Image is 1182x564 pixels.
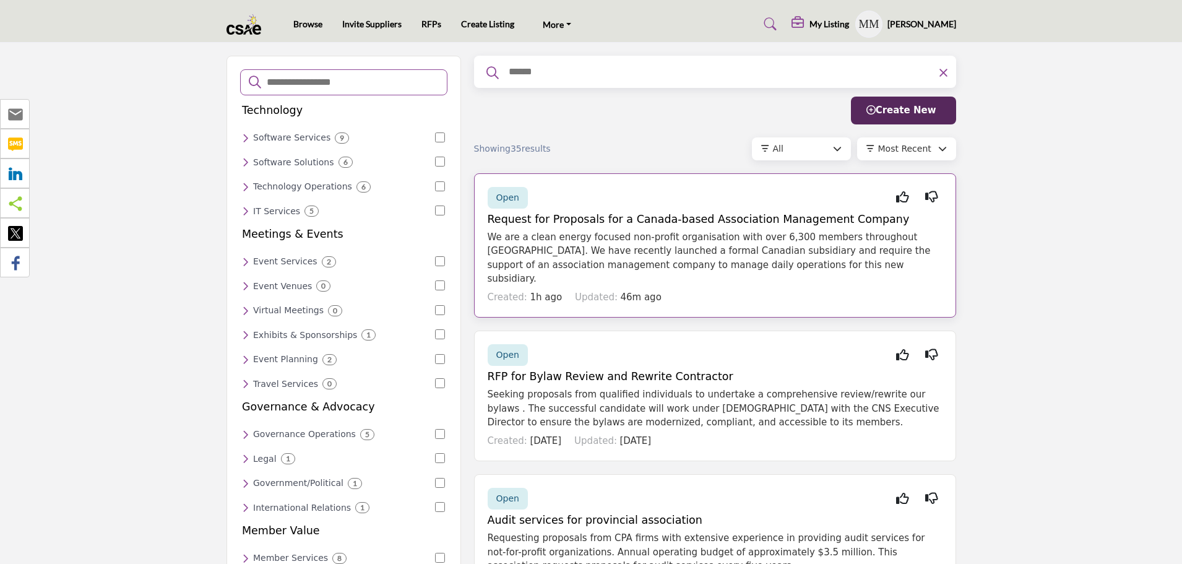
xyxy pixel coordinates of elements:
a: Create Listing [461,19,514,29]
h6: Services for effective governance operations [253,429,356,440]
b: 1 [353,479,357,488]
div: 1 Results For Government/Political [348,478,362,489]
span: Created: [488,435,527,446]
h5: [PERSON_NAME] [887,18,956,30]
h5: Meetings & Events [242,228,343,241]
b: 8 [337,554,342,563]
div: 1 Results For International Relations [355,502,369,513]
b: 5 [309,207,314,215]
div: 8 Results For Member Services [332,553,347,564]
h5: Audit services for provincial association [488,514,943,527]
h6: Exhibition and sponsorship services [253,330,357,341]
b: 2 [327,355,332,364]
h5: RFP for Bylaw Review and Rewrite Contractor [488,370,943,383]
input: Select Event Services [435,256,445,266]
input: Select Software Services [435,132,445,142]
h6: Services for managing technology operations [253,181,352,192]
div: 2 Results For Event Services [322,256,336,267]
a: More [534,15,580,33]
b: 1 [360,503,365,512]
span: Open [496,493,519,503]
span: Open [496,350,519,360]
input: Select International Relations [435,502,445,512]
p: We are a clean energy focused non-profit organisation with over 6,300 members throughout [GEOGRAP... [488,230,943,286]
div: My Listing [792,17,849,32]
span: Most Recent [878,144,931,154]
b: 5 [365,430,369,439]
h5: Governance & Advocacy [242,401,375,414]
div: 6 Results For Technology Operations [356,181,371,193]
input: Select Event Planning [435,354,445,364]
div: Showing results [474,142,619,155]
h6: Legal services and support [253,454,277,464]
span: [DATE] [530,435,561,446]
h5: Request for Proposals for a Canada-based Association Management Company [488,213,943,226]
h6: Software solutions and applications [253,157,334,168]
a: Invite Suppliers [342,19,402,29]
h5: My Listing [809,19,849,30]
b: 0 [321,282,326,290]
span: [DATE] [619,435,651,446]
a: RFPs [421,19,441,29]
a: Search [752,14,785,34]
b: 2 [327,258,331,266]
h6: Services for managing international relations [253,503,351,513]
input: Search Categories [265,74,439,90]
div: 1 Results For Legal [281,453,295,464]
h6: Travel planning and management services [253,379,318,389]
span: Updated: [575,292,618,303]
span: Create New [866,105,936,116]
input: Select Virtual Meetings [435,305,445,315]
h6: Services related to government and political affairs [253,478,343,488]
h6: Comprehensive event management services [253,256,317,267]
img: site Logo [226,14,268,35]
b: 6 [361,183,366,191]
input: Select Government/Political [435,478,445,488]
div: 5 Results For Governance Operations [360,429,374,440]
span: All [773,144,783,154]
a: Browse [293,19,322,29]
input: Select Member Services [435,553,445,563]
input: Select Event Venues [435,280,445,290]
h6: Member-focused services and support [253,553,328,563]
b: 1 [366,331,371,339]
h5: Member Value [242,524,320,537]
div: 5 Results For IT Services [304,206,319,217]
h6: Venues for hosting events [253,281,312,292]
h6: Software development and support services [253,132,330,143]
div: 6 Results For Software Solutions [339,157,353,168]
input: Select IT Services [435,206,445,215]
span: 35 [511,144,522,154]
span: Updated: [574,435,617,446]
button: Show hide supplier dropdown [855,11,882,38]
b: 9 [340,134,344,142]
div: 1 Results For Exhibits & Sponsorships [361,329,376,341]
h6: Virtual meeting platforms and services [253,305,324,316]
input: Select Exhibits & Sponsorships [435,329,445,339]
div: 0 Results For Event Venues [316,280,330,292]
p: Seeking proposals from qualified individuals to undertake a comprehensive review/rewrite our byla... [488,388,943,430]
input: Select Technology Operations [435,181,445,191]
span: Open [496,193,519,202]
i: Not Interested [925,498,938,499]
div: 0 Results For Virtual Meetings [328,305,342,316]
button: Create New [851,97,956,124]
i: Interested [896,498,909,499]
span: 1h ago [530,292,562,303]
b: 0 [327,380,332,388]
h5: Technology [242,104,303,117]
input: Select Travel Services [435,378,445,388]
span: 46m ago [620,292,661,303]
b: 6 [343,158,348,167]
input: Select Legal [435,453,445,463]
span: Created: [488,292,527,303]
div: 9 Results For Software Services [335,132,349,144]
div: 0 Results For Travel Services [322,378,337,389]
b: 1 [286,454,290,463]
h6: Professional event planning services [253,354,318,365]
input: Select Software Solutions [435,157,445,167]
